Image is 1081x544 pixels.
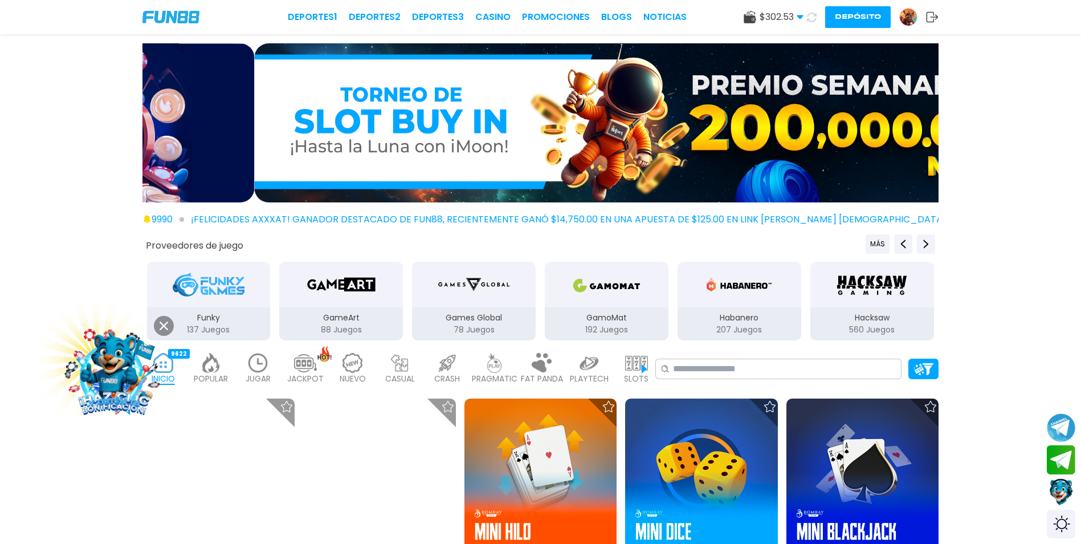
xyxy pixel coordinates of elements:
img: playtech_light.webp [578,353,601,373]
img: Platform Filter [913,363,933,375]
p: Games Global [412,312,536,324]
a: CASINO [475,10,511,24]
img: Company Logo [142,11,199,23]
p: GamoMat [545,312,668,324]
p: 207 Juegos [678,324,801,336]
p: POPULAR [194,373,228,385]
a: Deportes3 [412,10,464,24]
div: 9622 [168,349,190,359]
button: Hacksaw [806,261,939,342]
img: Avatar [900,9,917,26]
img: jackpot_light.webp [294,353,317,373]
button: GamoMat [540,261,673,342]
button: GameArt [275,261,407,342]
img: popular_light.webp [199,353,222,373]
button: Join telegram channel [1047,413,1075,442]
img: crash_light.webp [436,353,459,373]
a: Avatar [899,8,926,26]
p: FAT PANDA [521,373,563,385]
p: PLAYTECH [570,373,609,385]
a: NOTICIAS [643,10,687,24]
div: Switch theme [1047,510,1075,538]
a: Deportes2 [349,10,401,24]
p: CASUAL [385,373,415,385]
img: hot [317,346,332,362]
button: Depósito [825,6,891,28]
button: Join telegram [1047,445,1075,475]
span: ¡FELICIDADES axxxat! GANADOR DESTACADO DE FUN88, RECIENTEMENTE GANÓ $14,750.00 EN UNA APUESTA DE ... [191,213,1000,226]
p: Habanero [678,312,801,324]
img: GamoMat [570,269,642,301]
button: Games Global [407,261,540,342]
a: BLOGS [601,10,632,24]
p: 192 Juegos [545,324,668,336]
button: Next providers [917,234,935,254]
p: Funky [147,312,271,324]
p: 88 Juegos [279,324,403,336]
p: JACKPOT [287,373,324,385]
button: Previous providers [866,234,890,254]
img: Hacksaw [836,269,908,301]
p: PRAGMATIC [472,373,517,385]
button: IMoon [939,261,1071,342]
img: pragmatic_light.webp [483,353,506,373]
img: slots_light.webp [625,353,648,373]
button: Habanero [673,261,806,342]
p: 78 Juegos [412,324,536,336]
img: fat_panda_light.webp [531,353,553,373]
a: Deportes1 [288,10,337,24]
p: 137 Juegos [147,324,271,336]
a: Promociones [522,10,590,24]
img: recent_light.webp [247,353,270,373]
img: casual_light.webp [389,353,411,373]
img: Image Link [63,322,166,425]
button: Proveedores de juego [146,239,243,251]
img: Games Global [438,269,509,301]
p: GameArt [279,312,403,324]
img: CRASH ROYALE NETWORK TOURNAMENT [254,43,1050,202]
p: SLOTS [624,373,648,385]
img: Habanero [703,269,775,301]
button: Contact customer service [1047,477,1075,507]
img: Funky [173,269,244,301]
button: Funky [142,261,275,342]
p: CRASH [434,373,460,385]
p: NUEVO [340,373,366,385]
img: new_light.webp [341,353,364,373]
p: JUGAR [246,373,271,385]
span: $ 302.53 [760,10,803,24]
button: Previous providers [894,234,912,254]
img: GameArt [305,269,377,301]
p: 560 Juegos [810,324,934,336]
p: Hacksaw [810,312,934,324]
